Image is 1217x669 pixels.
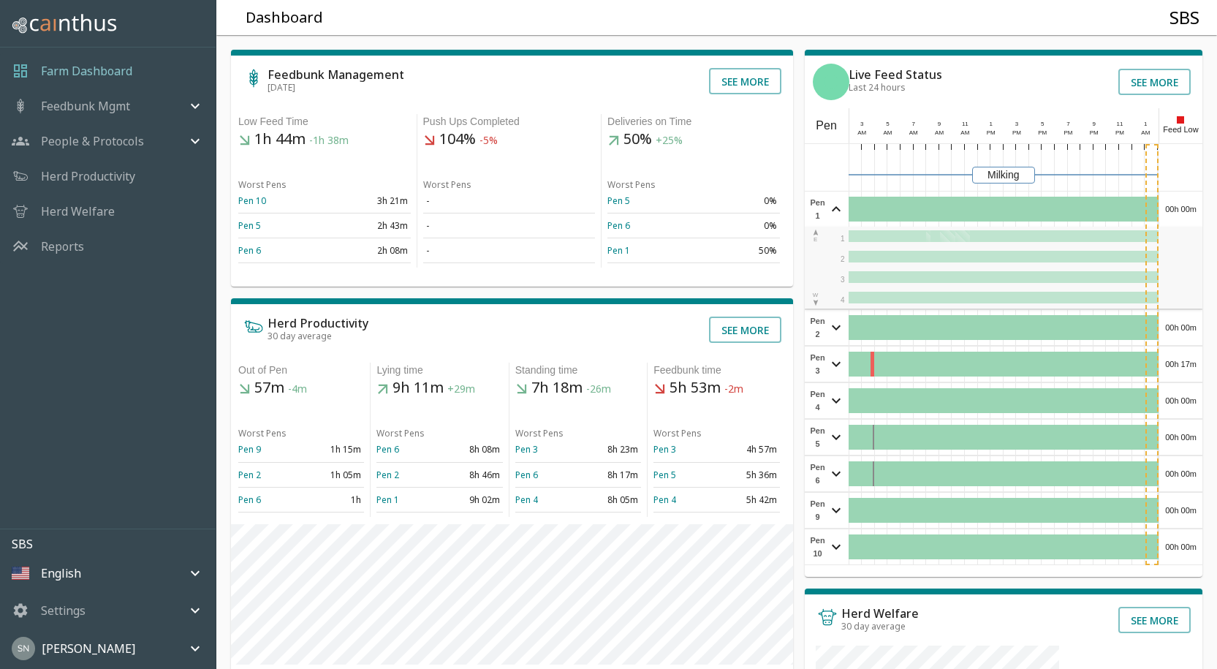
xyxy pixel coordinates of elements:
div: 00h 00m [1159,310,1202,345]
a: Pen 9 [238,443,261,456]
span: -1h 38m [309,134,349,148]
td: 8h 08m [440,437,503,462]
span: 1 [841,235,845,243]
a: Pen 6 [515,469,538,481]
td: 5h 36m [716,462,779,487]
td: 1h 05m [301,462,364,487]
span: 30 day average [841,620,906,632]
h6: Feedbunk Management [268,69,404,80]
span: Worst Pens [376,427,425,439]
td: 9h 02m [440,487,503,512]
span: Pen 3 [808,351,827,377]
td: 5h 42m [716,487,779,512]
a: Pen 4 [515,494,538,506]
div: Out of Pen [238,363,364,378]
div: 7 [1062,120,1075,129]
button: See more [1118,69,1191,95]
td: 2h 08m [325,238,411,263]
div: 11 [1113,120,1126,129]
h5: 1h 44m [238,129,411,150]
span: Worst Pens [238,427,287,439]
div: 3 [1010,120,1023,129]
p: English [41,564,81,582]
span: AM [857,129,866,136]
a: Pen 6 [238,244,261,257]
div: 00h 00m [1159,420,1202,455]
span: Worst Pens [515,427,564,439]
button: See more [709,317,781,343]
h6: Herd Welfare [841,608,919,619]
span: -5% [479,134,498,148]
div: Pen [805,108,849,143]
span: PM [1064,129,1072,136]
a: Herd Productivity [41,167,135,185]
span: AM [909,129,918,136]
span: Pen 5 [808,424,827,450]
span: 3 [841,276,845,284]
span: Worst Pens [653,427,702,439]
div: 5 [882,120,895,129]
p: Feedbunk Mgmt [41,97,130,115]
a: Pen 5 [238,219,261,232]
span: PM [987,129,996,136]
span: AM [960,129,969,136]
td: 2h 43m [325,213,411,238]
div: 1 [1140,120,1153,129]
span: AM [1141,129,1150,136]
span: 2 [841,255,845,263]
button: See more [709,68,781,94]
a: Pen 3 [515,443,538,456]
a: Pen 1 [607,244,630,257]
span: +29m [447,382,475,396]
div: 00h 00m [1159,383,1202,418]
div: Low Feed Time [238,114,411,129]
div: Standing time [515,363,641,378]
span: Pen 9 [808,497,827,524]
p: Farm Dashboard [41,62,132,80]
a: Pen 6 [376,443,399,456]
span: 4 [841,296,845,304]
p: Reports [41,238,84,255]
div: Deliveries on Time [607,114,780,129]
span: Pen 2 [808,314,827,341]
td: 8h 17m [578,462,641,487]
p: SBS [12,535,216,553]
h6: Herd Productivity [268,317,368,329]
span: Pen 6 [808,461,827,487]
a: Pen 2 [376,469,399,481]
div: Feedbunk time [653,363,779,378]
td: 3h 21m [325,189,411,213]
p: People & Protocols [41,132,144,150]
a: Pen 1 [376,494,399,506]
h5: 50% [607,129,780,150]
span: PM [1038,129,1047,136]
span: -26m [586,382,611,396]
a: Pen 10 [238,194,266,207]
div: 00h 00m [1159,529,1202,564]
span: PM [1115,129,1124,136]
div: 00h 00m [1159,192,1202,227]
span: [DATE] [268,81,295,94]
td: 8h 46m [440,462,503,487]
h6: Live Feed Status [849,69,942,80]
span: Worst Pens [238,178,287,191]
td: 4h 57m [716,437,779,462]
a: Pen 3 [653,443,676,456]
div: 11 [959,120,972,129]
a: Pen 6 [238,494,261,506]
a: Pen 2 [238,469,261,481]
span: Pen 4 [808,388,827,414]
a: Pen 5 [653,469,676,481]
div: Push Ups Completed [423,114,596,129]
div: Feed Low [1159,108,1202,143]
td: 8h 05m [578,487,641,512]
div: 1 [985,120,998,129]
h4: SBS [1169,7,1199,29]
td: 8h 23m [578,437,641,462]
td: - [423,213,596,238]
div: W [812,291,819,307]
a: Pen 4 [653,494,676,506]
h5: 57m [238,378,364,398]
a: Pen 5 [607,194,630,207]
